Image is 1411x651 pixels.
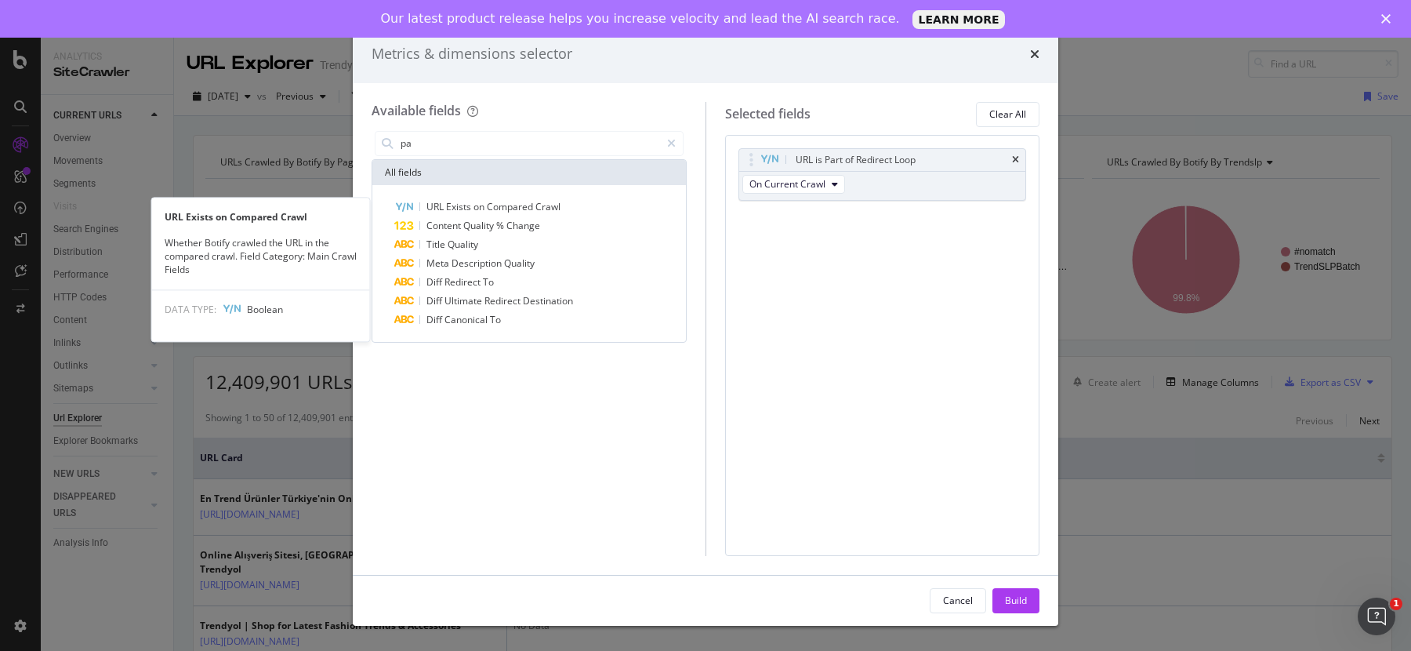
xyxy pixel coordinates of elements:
span: % [496,219,506,232]
button: Build [992,588,1039,613]
div: Selected fields [725,105,811,123]
div: Close [1381,14,1397,24]
span: Quality [448,238,478,251]
div: URL is Part of Redirect LooptimesOn Current Crawl [738,148,1027,201]
span: Compared [487,200,535,213]
a: LEARN MORE [912,10,1006,29]
span: Crawl [535,200,560,213]
span: Destination [523,294,573,307]
span: 1 [1390,598,1402,610]
span: Quality [463,219,496,232]
div: Available fields [372,102,461,119]
div: times [1030,44,1039,64]
span: Diff [426,275,444,289]
span: Diff [426,313,444,326]
span: Change [506,219,540,232]
span: Quality [504,256,535,270]
span: Exists [446,200,473,213]
span: Redirect [444,275,483,289]
div: Our latest product release helps you increase velocity and lead the AI search race. [381,11,900,27]
span: Canonical [444,313,490,326]
button: Clear All [976,102,1039,127]
div: Build [1005,594,1027,607]
div: Cancel [943,594,973,607]
button: Cancel [930,588,986,613]
div: URL is Part of Redirect Loop [796,152,916,168]
span: Redirect [484,294,523,307]
span: Diff [426,294,444,307]
span: To [483,275,494,289]
input: Search by field name [399,132,660,155]
span: To [490,313,501,326]
span: Description [452,256,504,270]
span: on [473,200,487,213]
span: Ultimate [444,294,484,307]
button: On Current Crawl [742,175,845,194]
span: Title [426,238,448,251]
div: times [1012,155,1019,165]
span: On Current Crawl [749,177,825,191]
span: Meta [426,256,452,270]
div: URL Exists on Compared Crawl [152,210,370,224]
span: Content [426,219,463,232]
span: URL [426,200,446,213]
div: Clear All [989,107,1026,121]
div: Whether Botify crawled the URL in the compared crawl. Field Category: Main Crawl Fields [152,237,370,277]
iframe: Intercom live chat [1358,598,1395,635]
div: All fields [372,160,686,185]
div: Metrics & dimensions selector [372,44,572,64]
div: modal [353,25,1058,626]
